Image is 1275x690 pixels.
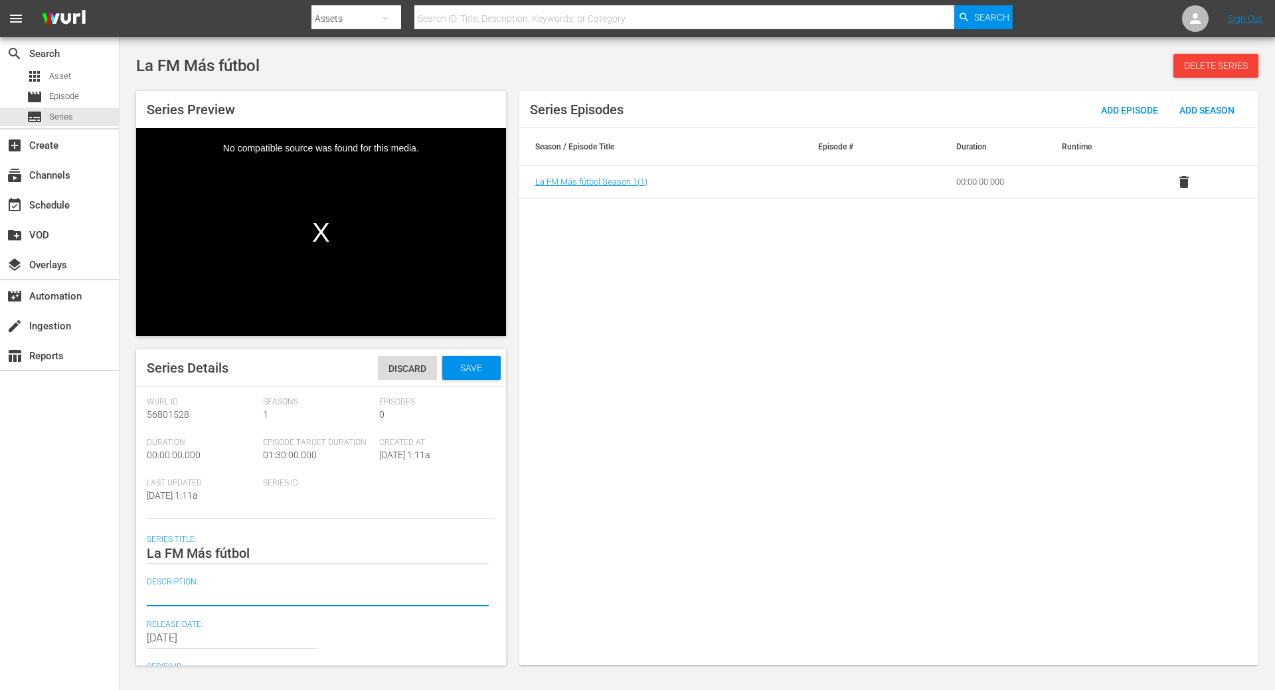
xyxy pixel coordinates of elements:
span: [DATE] 1:11a [147,490,198,501]
span: Seasons [263,397,373,408]
span: Last Updated [147,478,256,489]
button: Save [442,356,501,380]
span: Series [49,110,73,124]
span: Automation [7,288,23,304]
th: Duration [940,128,1047,165]
textarea: La FM Más fútbol [147,545,489,561]
span: Add Episode [1090,105,1169,116]
span: Description: [147,577,489,588]
span: 56801528 [147,409,189,420]
span: Delete Series [1173,60,1258,71]
th: Episode # [802,128,908,165]
div: Video Player [136,128,506,336]
span: Search [974,5,1009,29]
span: Asset [49,70,71,83]
span: Series Preview [147,102,235,118]
th: Season / Episode Title [519,128,802,165]
button: Delete Series [1173,54,1258,78]
span: Asset [27,68,42,84]
span: 0 [379,409,384,420]
span: Reports [7,348,23,364]
span: Series ID: [147,662,489,673]
td: 00:00:00.000 [940,166,1047,199]
span: VOD [7,227,23,243]
span: 1 [263,409,268,420]
span: 01:30:00.000 [263,450,317,460]
button: Add Season [1169,98,1245,122]
span: Series [27,109,42,125]
span: La FM Más fútbol Season 1 ( 1 ) [535,177,647,187]
span: Duration [147,438,256,448]
span: Episode Target Duration [263,438,373,448]
div: No compatible source was found for this media. [136,128,506,336]
img: ans4CAIJ8jUAAAAAAAAAAAAAAAAAAAAAAAAgQb4GAAAAAAAAAAAAAAAAAAAAAAAAJMjXAAAAAAAAAAAAAAAAAAAAAAAAgAT5G... [32,3,96,35]
span: Series Details [147,360,228,376]
span: Ingestion [7,318,23,334]
span: Search [7,46,23,62]
a: Sign Out [1228,13,1262,24]
button: delete [1168,166,1200,198]
span: delete [1176,174,1192,190]
th: Runtime [1046,128,1152,165]
span: Save [450,363,493,373]
span: [DATE] 1:11a [379,450,430,460]
span: Add Season [1169,105,1245,116]
span: Wurl Id [147,397,256,408]
div: Modal Window [136,128,506,336]
span: Create [7,137,23,153]
span: Episodes [379,397,489,408]
span: Series Title: [147,535,489,545]
span: Created At [379,438,489,448]
span: 00:00:00.000 [147,450,201,460]
span: Channels [7,167,23,183]
span: Discard [378,363,437,374]
span: Episode [49,90,79,103]
span: Series ID [263,478,373,489]
button: Discard [378,356,437,380]
span: Episode [27,89,42,105]
button: Add Episode [1090,98,1169,122]
button: Search [954,5,1013,29]
span: La FM Más fútbol [136,56,260,75]
span: Schedule [7,197,23,213]
span: Overlays [7,257,23,273]
span: Release Date: [147,620,489,630]
span: menu [8,11,24,27]
a: La FM Más fútbol Season 1(1) [535,177,647,187]
span: Series Episodes [530,102,624,118]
